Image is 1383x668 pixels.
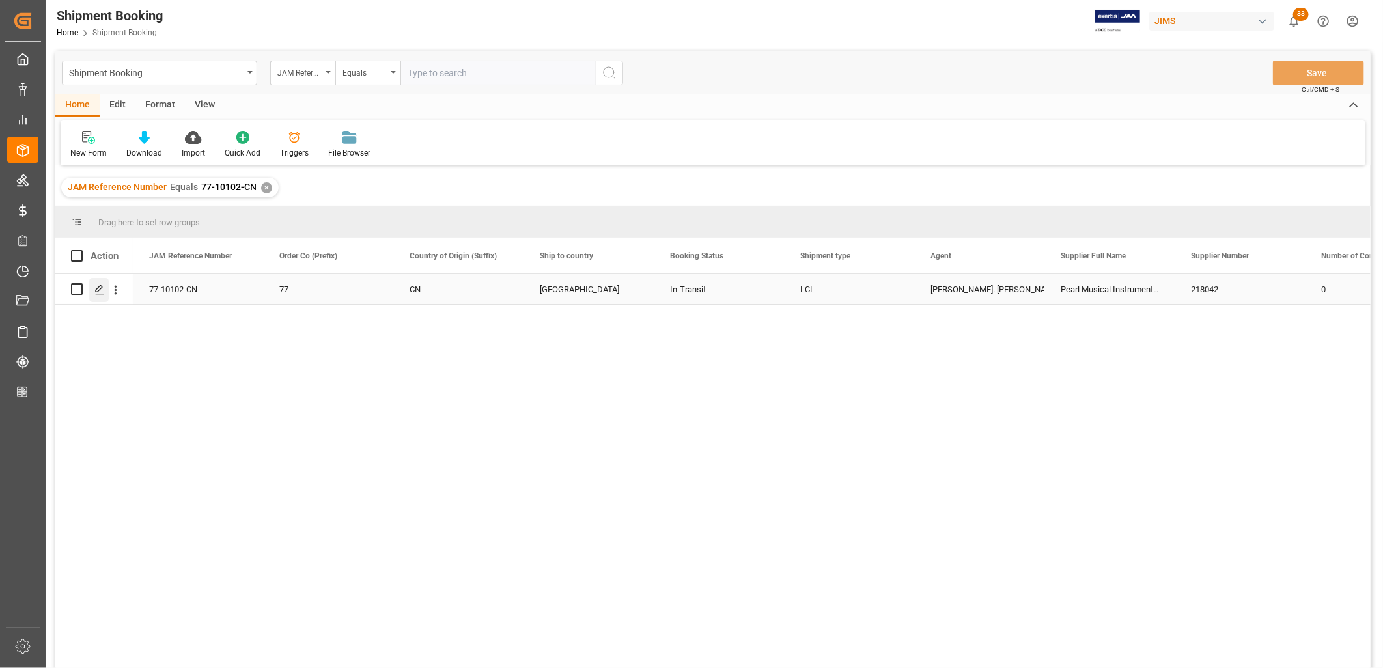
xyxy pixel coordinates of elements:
button: open menu [335,61,400,85]
span: Supplier Number [1191,251,1249,260]
div: Shipment Booking [69,64,243,80]
div: Format [135,94,185,117]
div: Home [55,94,100,117]
div: 218042 [1175,274,1306,304]
div: Action [91,250,119,262]
div: [PERSON_NAME]. [PERSON_NAME] [930,275,1029,305]
div: Equals [342,64,387,79]
a: Home [57,28,78,37]
div: LCL [800,275,899,305]
div: Edit [100,94,135,117]
img: Exertis%20JAM%20-%20Email%20Logo.jpg_1722504956.jpg [1095,10,1140,33]
div: New Form [70,147,107,159]
button: JIMS [1149,8,1279,33]
span: Supplier Full Name [1061,251,1126,260]
div: 77-10102-CN [133,274,264,304]
span: Drag here to set row groups [98,217,200,227]
div: 77 [279,275,378,305]
div: Quick Add [225,147,260,159]
span: Booking Status [670,251,723,260]
span: 33 [1293,8,1309,21]
button: Help Center [1309,7,1338,36]
span: JAM Reference Number [68,182,167,192]
span: Ship to country [540,251,593,260]
span: Agent [930,251,951,260]
button: open menu [62,61,257,85]
span: Country of Origin (Suffix) [410,251,497,260]
div: Import [182,147,205,159]
span: JAM Reference Number [149,251,232,260]
span: 77-10102-CN [201,182,257,192]
div: Triggers [280,147,309,159]
button: Save [1273,61,1364,85]
button: show 33 new notifications [1279,7,1309,36]
div: CN [410,275,509,305]
div: Press SPACE to select this row. [55,274,133,305]
div: Pearl Musical Instrument ([GEOGRAPHIC_DATA]) [1045,274,1175,304]
div: JIMS [1149,12,1274,31]
div: JAM Reference Number [277,64,322,79]
div: ✕ [261,182,272,193]
button: open menu [270,61,335,85]
div: File Browser [328,147,370,159]
span: Order Co (Prefix) [279,251,337,260]
div: [GEOGRAPHIC_DATA] [540,275,639,305]
span: Ctrl/CMD + S [1302,85,1339,94]
div: Shipment Booking [57,6,163,25]
div: In-Transit [670,275,769,305]
span: Shipment type [800,251,850,260]
div: Download [126,147,162,159]
div: View [185,94,225,117]
span: Equals [170,182,198,192]
input: Type to search [400,61,596,85]
button: search button [596,61,623,85]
